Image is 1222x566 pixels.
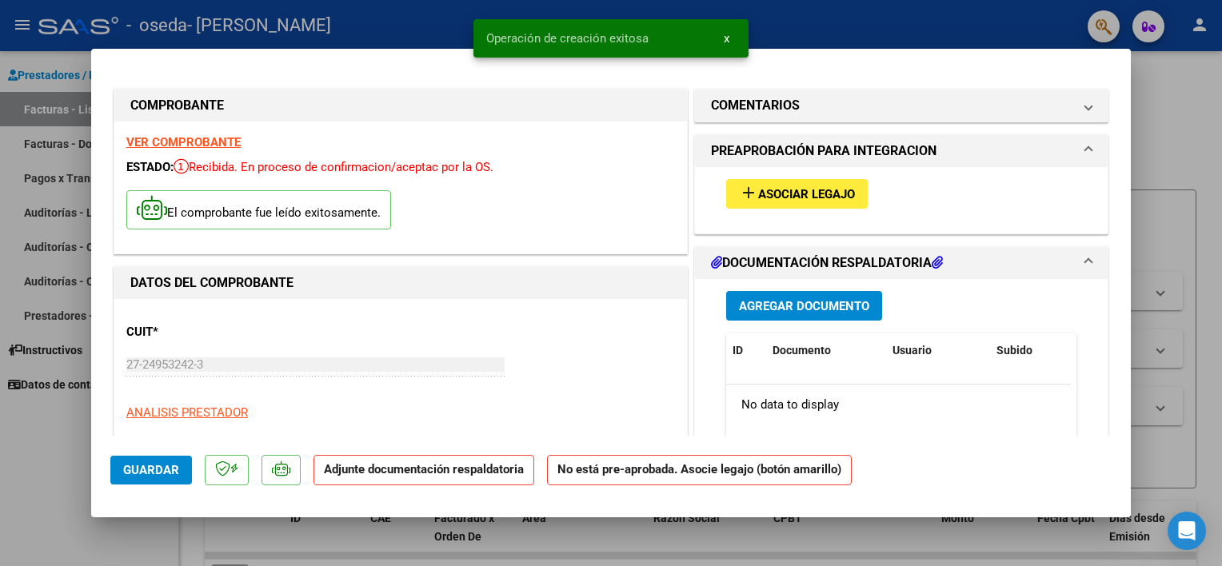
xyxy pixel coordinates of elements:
[726,291,882,321] button: Agregar Documento
[126,135,241,149] a: VER COMPROBANTE
[695,90,1108,122] mat-expansion-panel-header: COMENTARIOS
[123,463,179,477] span: Guardar
[711,96,800,115] h1: COMENTARIOS
[110,456,192,484] button: Guardar
[486,30,649,46] span: Operación de creación exitosa
[547,455,852,486] strong: No está pre-aprobada. Asocie legajo (botón amarillo)
[126,190,391,229] p: El comprobante fue leído exitosamente.
[726,179,868,209] button: Asociar Legajo
[711,253,943,273] h1: DOCUMENTACIÓN RESPALDATORIA
[126,160,174,174] span: ESTADO:
[130,275,294,290] strong: DATOS DEL COMPROBANTE
[726,385,1071,424] div: No data to display
[695,167,1108,233] div: PREAPROBACIÓN PARA INTEGRACION
[724,31,729,46] span: x
[711,141,936,161] h1: PREAPROBACIÓN PARA INTEGRACION
[758,187,855,201] span: Asociar Legajo
[126,323,291,341] p: CUIT
[126,405,248,420] span: ANALISIS PRESTADOR
[324,462,524,476] strong: Adjunte documentación respaldatoria
[733,344,743,357] span: ID
[695,247,1108,279] mat-expansion-panel-header: DOCUMENTACIÓN RESPALDATORIA
[130,98,224,113] strong: COMPROBANTE
[1168,512,1206,550] div: Open Intercom Messenger
[695,135,1108,167] mat-expansion-panel-header: PREAPROBACIÓN PARA INTEGRACION
[126,433,675,452] p: [PERSON_NAME]
[996,344,1032,357] span: Subido
[893,344,932,357] span: Usuario
[766,333,886,368] datatable-header-cell: Documento
[990,333,1070,368] datatable-header-cell: Subido
[886,333,990,368] datatable-header-cell: Usuario
[773,344,831,357] span: Documento
[1070,333,1150,368] datatable-header-cell: Acción
[739,299,869,313] span: Agregar Documento
[726,333,766,368] datatable-header-cell: ID
[174,160,493,174] span: Recibida. En proceso de confirmacion/aceptac por la OS.
[711,24,742,53] button: x
[739,183,758,202] mat-icon: add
